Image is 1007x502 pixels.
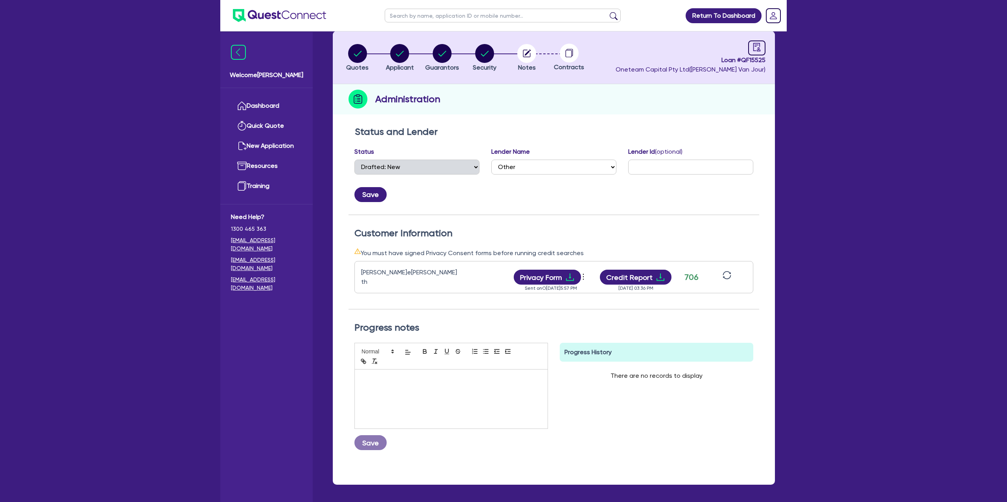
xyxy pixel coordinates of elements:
[361,268,459,287] div: [PERSON_NAME]e[PERSON_NAME]th
[600,270,672,285] button: Credit Reportdownload
[385,44,414,73] button: Applicant
[237,161,247,171] img: resources
[237,121,247,131] img: quick-quote
[237,181,247,191] img: training
[354,248,753,258] div: You must have signed Privacy Consent forms before running credit searches
[386,64,414,71] span: Applicant
[231,45,246,60] img: icon-menu-close
[231,225,302,233] span: 1300 465 363
[616,55,765,65] span: Loan # QF15525
[425,64,459,71] span: Guarantors
[385,9,621,22] input: Search by name, application ID or mobile number...
[354,322,753,333] h2: Progress notes
[656,272,665,282] span: download
[237,141,247,151] img: new-application
[354,228,753,239] h2: Customer Information
[752,43,761,51] span: audit
[231,236,302,253] a: [EMAIL_ADDRESS][DOMAIN_NAME]
[491,147,530,156] label: Lender Name
[579,271,587,283] span: more
[231,276,302,292] a: [EMAIL_ADDRESS][DOMAIN_NAME]
[554,63,584,71] span: Contracts
[375,92,440,106] h2: Administration
[473,64,496,71] span: Security
[686,8,762,23] a: Return To Dashboard
[355,126,753,138] h2: Status and Lender
[231,176,302,196] a: Training
[655,148,682,155] span: (optional)
[231,156,302,176] a: Resources
[231,136,302,156] a: New Application
[231,212,302,222] span: Need Help?
[349,90,367,108] img: step-icon
[517,44,537,73] button: Notes
[628,147,682,156] label: Lender Id
[346,44,369,73] button: Quotes
[723,271,731,280] span: sync
[560,343,753,362] div: Progress History
[681,271,701,283] div: 706
[565,272,575,282] span: download
[425,44,459,73] button: Guarantors
[616,66,765,73] span: Oneteam Capital Pty Ltd ( [PERSON_NAME] Van Jour )
[231,256,302,272] a: [EMAIL_ADDRESS][DOMAIN_NAME]
[720,270,734,284] button: sync
[472,44,497,73] button: Security
[354,147,374,156] label: Status
[233,9,326,22] img: quest-connect-logo-blue
[230,70,303,80] span: Welcome [PERSON_NAME]
[354,187,387,202] button: Save
[346,64,369,71] span: Quotes
[514,270,581,285] button: Privacy Formdownload
[354,435,387,450] button: Save
[763,6,784,26] a: Dropdown toggle
[231,116,302,136] a: Quick Quote
[581,270,588,284] button: Dropdown toggle
[354,248,361,254] span: warning
[518,64,536,71] span: Notes
[601,362,712,390] div: There are no records to display
[231,96,302,116] a: Dashboard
